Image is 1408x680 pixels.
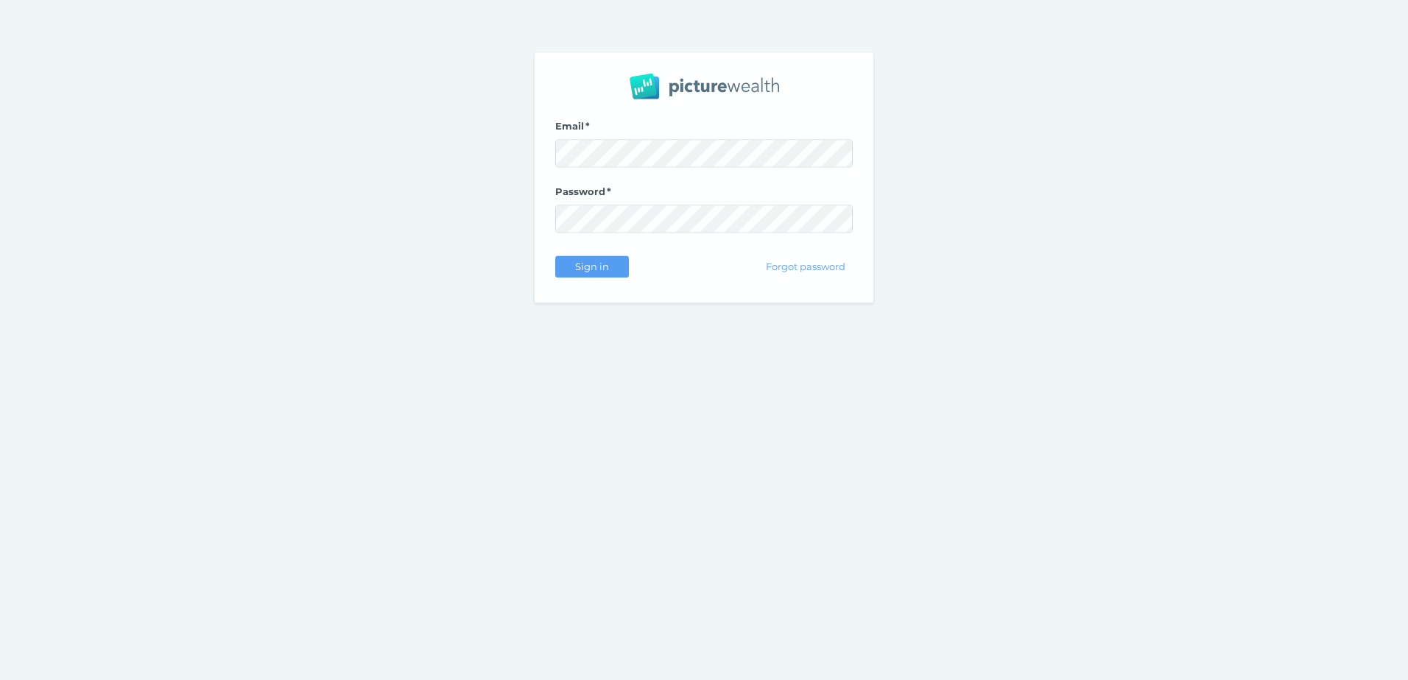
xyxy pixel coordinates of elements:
[759,255,853,277] button: Forgot password
[569,260,615,272] span: Sign in
[555,119,853,138] label: Email
[760,260,852,272] span: Forgot password
[555,255,629,277] button: Sign in
[630,72,779,99] img: PW
[555,185,853,204] label: Password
